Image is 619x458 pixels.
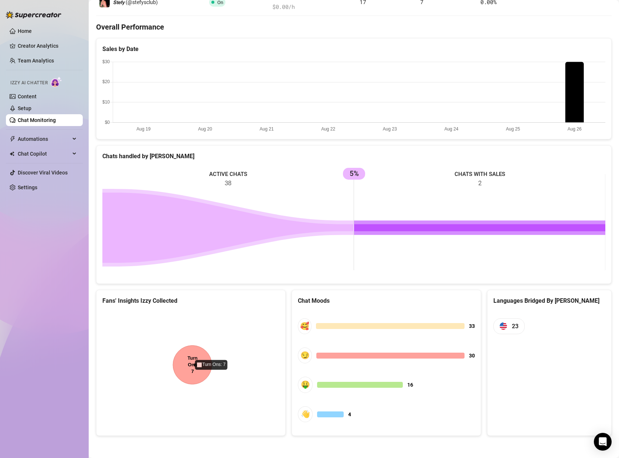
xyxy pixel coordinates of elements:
[102,296,279,305] div: Fans' Insights Izzy Collected
[407,381,413,389] span: 16
[102,152,605,161] div: Chats handled by [PERSON_NAME]
[6,11,61,18] img: logo-BBDzfeDw.svg
[18,184,37,190] a: Settings
[18,117,56,123] a: Chat Monitoring
[10,151,14,156] img: Chat Copilot
[10,79,48,86] span: Izzy AI Chatter
[469,322,475,330] span: 33
[51,77,62,87] img: AI Chatter
[298,318,312,334] div: 🥰
[18,28,32,34] a: Home
[298,377,313,393] div: 🤑
[18,94,37,99] a: Content
[18,40,77,52] a: Creator Analytics
[18,170,68,176] a: Discover Viral Videos
[18,133,70,145] span: Automations
[493,296,605,305] div: Languages Bridged By [PERSON_NAME]
[18,105,31,111] a: Setup
[298,347,312,363] div: 😏
[469,352,475,360] span: 30
[298,406,313,422] div: 👋
[512,322,518,331] span: 23
[594,433,612,451] div: Open Intercom Messenger
[272,3,354,11] span: $ 0.00 /h
[102,44,605,54] div: Sales by Date
[500,322,507,330] img: us
[18,148,70,160] span: Chat Copilot
[18,58,54,64] a: Team Analytics
[96,22,612,32] h4: Overall Performance
[298,296,475,305] div: Chat Moods
[348,410,351,418] span: 4
[10,136,16,142] span: thunderbolt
